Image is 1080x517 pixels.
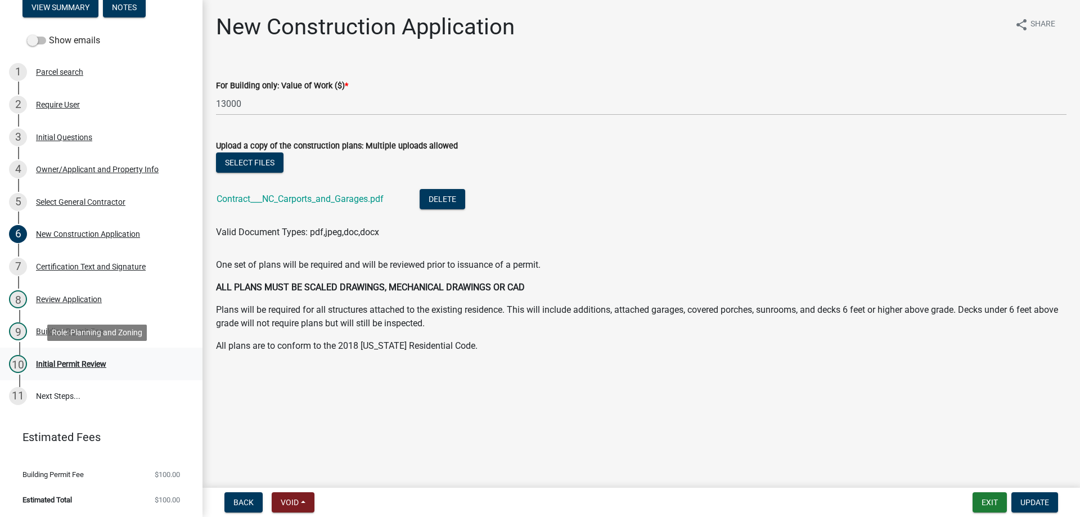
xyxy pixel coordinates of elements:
a: Contract___NC_Carports_and_Garages.pdf [217,194,384,204]
button: Void [272,492,314,512]
button: Delete [420,189,465,209]
div: Owner/Applicant and Property Info [36,165,159,173]
button: Back [224,492,263,512]
div: 3 [9,128,27,146]
div: 11 [9,387,27,405]
div: Certification Text and Signature [36,263,146,271]
div: 2 [9,96,27,114]
span: $100.00 [155,471,180,478]
div: Role: Planning and Zoning [47,325,147,341]
div: Parcel search [36,68,83,76]
h1: New Construction Application [216,14,515,41]
label: Show emails [27,34,100,47]
div: 7 [9,258,27,276]
span: Back [233,498,254,507]
div: 5 [9,193,27,211]
strong: ALL PLANS MUST BE SCALED DRAWINGS, MECHANICAL DRAWINGS OR CAD [216,282,525,293]
span: Valid Document Types: pdf,jpeg,doc,docx [216,227,379,237]
span: Estimated Total [22,496,72,503]
wm-modal-confirm: Delete Document [420,195,465,205]
label: For Building only: Value of Work ($) [216,82,348,90]
div: New Construction Application [36,230,140,238]
div: Select General Contractor [36,198,125,206]
span: Void [281,498,299,507]
div: Initial Questions [36,133,92,141]
span: Update [1020,498,1049,507]
span: $100.00 [155,496,180,503]
div: Initial Permit Review [36,360,106,368]
div: 9 [9,322,27,340]
div: 6 [9,225,27,243]
p: One set of plans will be required and will be reviewed prior to issuance of a permit. [216,258,1066,272]
p: Plans will be required for all structures attached to the existing residence. This will include a... [216,303,1066,330]
i: share [1015,18,1028,32]
button: Select files [216,152,283,173]
span: Share [1030,18,1055,32]
div: Building Permit Fee [36,327,103,335]
div: 4 [9,160,27,178]
wm-modal-confirm: Notes [103,3,146,12]
div: Review Application [36,295,102,303]
div: Require User [36,101,80,109]
wm-modal-confirm: Summary [22,3,98,12]
label: Upload a copy of the construction plans: Multiple uploads allowed [216,142,458,150]
button: Update [1011,492,1058,512]
div: 1 [9,63,27,81]
a: Estimated Fees [9,426,184,448]
div: 10 [9,355,27,373]
button: Exit [973,492,1007,512]
p: All plans are to conform to the 2018 [US_STATE] Residential Code. [216,339,1066,353]
div: 8 [9,290,27,308]
span: Building Permit Fee [22,471,84,478]
button: shareShare [1006,14,1064,35]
